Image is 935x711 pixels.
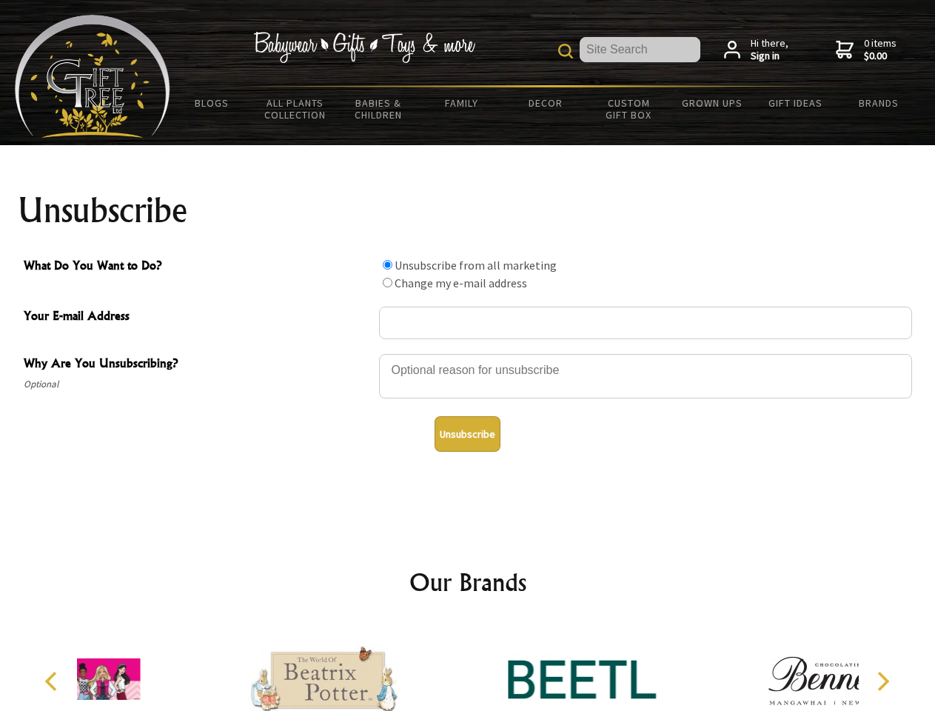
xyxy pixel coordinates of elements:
[379,354,912,398] textarea: Why Are You Unsubscribing?
[24,307,372,328] span: Your E-mail Address
[24,354,372,375] span: Why Are You Unsubscribing?
[864,36,897,63] span: 0 items
[15,15,170,138] img: Babyware - Gifts - Toys and more...
[37,665,70,698] button: Previous
[670,87,754,118] a: Grown Ups
[379,307,912,339] input: Your E-mail Address
[580,37,700,62] input: Site Search
[864,50,897,63] strong: $0.00
[866,665,899,698] button: Next
[435,416,500,452] button: Unsubscribe
[724,37,788,63] a: Hi there,Sign in
[254,87,338,130] a: All Plants Collection
[751,50,788,63] strong: Sign in
[337,87,420,130] a: Babies & Children
[503,87,587,118] a: Decor
[24,256,372,278] span: What Do You Want to Do?
[253,32,475,63] img: Babywear - Gifts - Toys & more
[170,87,254,118] a: BLOGS
[383,260,392,270] input: What Do You Want to Do?
[587,87,671,130] a: Custom Gift Box
[395,258,557,273] label: Unsubscribe from all marketing
[24,375,372,393] span: Optional
[30,564,906,600] h2: Our Brands
[836,37,897,63] a: 0 items$0.00
[837,87,921,118] a: Brands
[383,278,392,287] input: What Do You Want to Do?
[395,276,527,290] label: Change my e-mail address
[18,193,918,228] h1: Unsubscribe
[558,44,573,59] img: product search
[754,87,837,118] a: Gift Ideas
[420,87,504,118] a: Family
[751,37,788,63] span: Hi there,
